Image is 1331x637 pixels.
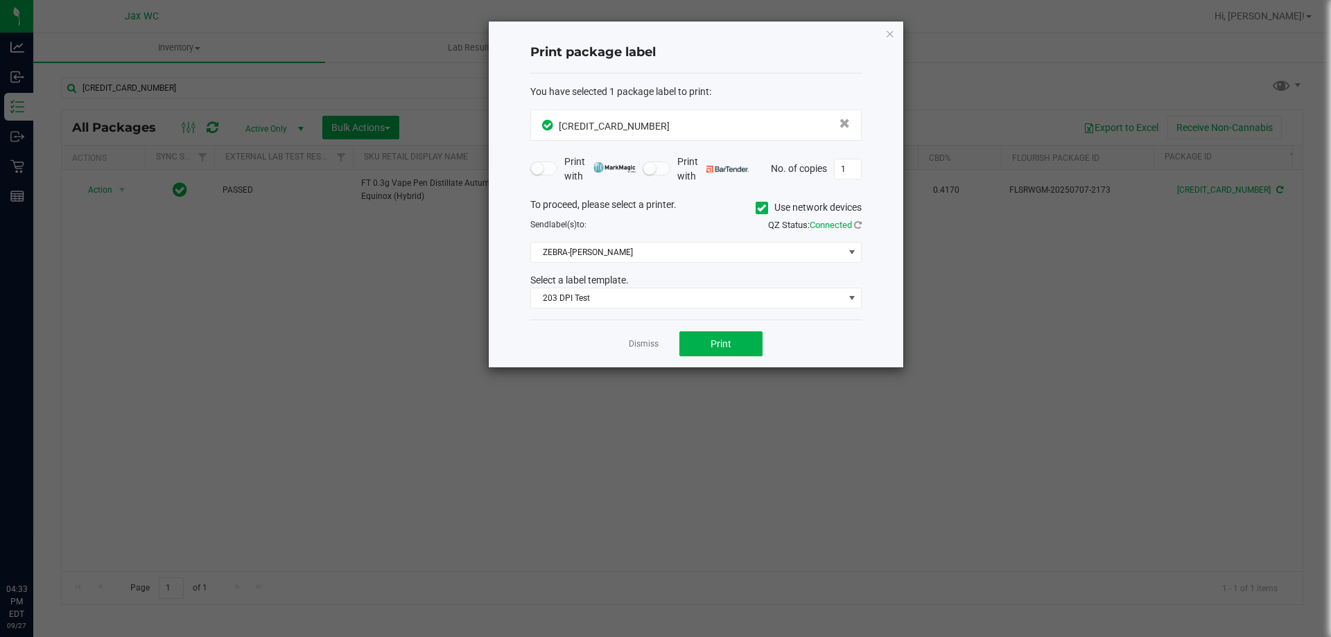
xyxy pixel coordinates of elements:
[14,526,55,568] iframe: Resource center
[810,220,852,230] span: Connected
[756,200,862,215] label: Use network devices
[559,121,670,132] span: [CREDIT_CARD_NUMBER]
[531,243,844,262] span: ZEBRA-[PERSON_NAME]
[520,273,872,288] div: Select a label template.
[530,86,709,97] span: You have selected 1 package label to print
[768,220,862,230] span: QZ Status:
[711,338,731,349] span: Print
[542,118,555,132] span: In Sync
[520,198,872,218] div: To proceed, please select a printer.
[677,155,749,184] span: Print with
[629,338,659,350] a: Dismiss
[564,155,636,184] span: Print with
[771,162,827,173] span: No. of copies
[530,220,586,229] span: Send to:
[679,331,763,356] button: Print
[593,162,636,173] img: mark_magic_cybra.png
[530,85,862,99] div: :
[706,166,749,173] img: bartender.png
[549,220,577,229] span: label(s)
[531,288,844,308] span: 203 DPI Test
[530,44,862,62] h4: Print package label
